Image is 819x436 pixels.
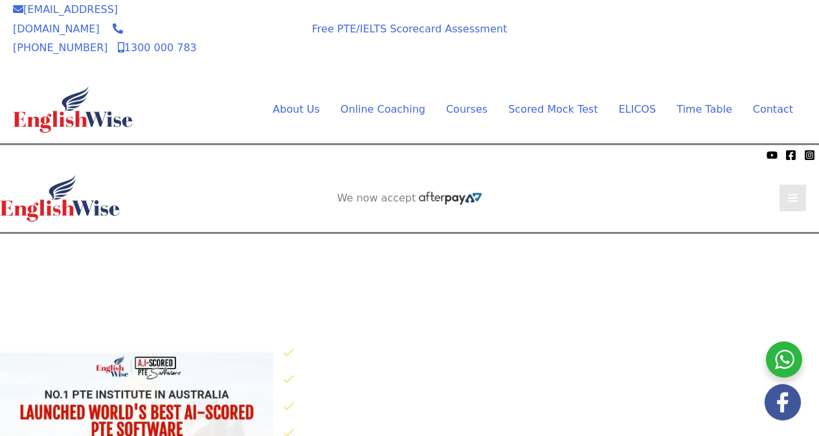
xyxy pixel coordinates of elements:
[666,100,743,119] a: Time TableMenu Toggle
[78,152,114,159] img: Afterpay-Logo
[341,103,425,115] span: Online Coaching
[579,17,806,59] aside: Header Widget 1
[225,19,279,45] span: We now accept
[273,314,819,333] p: Click below to know why EnglishWise has worlds best AI scored PTE software
[508,103,598,115] span: Scored Mock Test
[235,47,271,54] img: Afterpay-Logo
[13,3,118,35] a: [EMAIL_ADDRESS][DOMAIN_NAME]
[297,234,523,276] aside: Header Widget 1
[337,192,416,205] span: We now accept
[608,100,666,119] a: ELICOS
[283,369,819,391] li: 250 Speaking Practice Questions
[419,192,482,205] img: Afterpay-Logo
[241,100,793,119] nav: Site Navigation: Main Menu
[273,103,319,115] span: About Us
[785,150,796,161] a: Facebook
[330,100,436,119] a: Online CoachingMenu Toggle
[436,100,498,119] a: CoursesMenu Toggle
[753,103,793,115] span: Contact
[804,150,815,161] a: Instagram
[593,27,793,53] a: AI SCORED PTE SOFTWARE REGISTER FOR FREE SOFTWARE TRIAL
[310,244,510,270] a: AI SCORED PTE SOFTWARE REGISTER FOR FREE SOFTWARE TRIAL
[765,384,801,420] img: white-facebook.png
[312,23,507,35] a: Free PTE/IELTS Scorecard Assessment
[6,148,75,161] span: We now accept
[262,100,330,119] a: About UsMenu Toggle
[283,343,819,364] li: 30X AI Scored Full Length Mock Tests
[743,100,793,119] a: Contact
[767,150,778,161] a: YouTube
[13,86,133,133] img: cropped-ew-logo
[498,100,608,119] a: Scored Mock TestMenu Toggle
[618,103,656,115] span: ELICOS
[677,103,732,115] span: Time Table
[331,192,489,205] aside: Header Widget 2
[118,41,197,54] a: 1300 000 783
[283,396,819,418] li: 50 Writing Practice Questions
[446,103,488,115] span: Courses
